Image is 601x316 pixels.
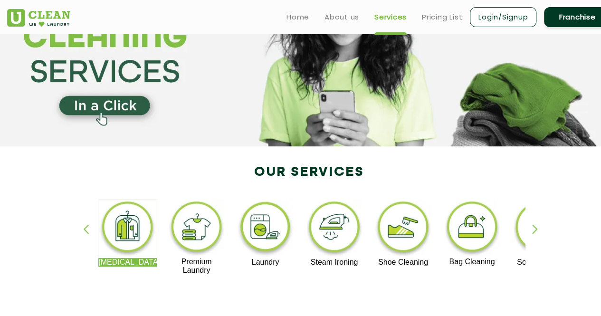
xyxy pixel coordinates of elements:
img: dry_cleaning_11zon.webp [98,199,157,258]
img: sofa_cleaning_11zon.webp [512,199,570,258]
p: Laundry [236,258,295,267]
p: Premium Laundry [167,258,226,275]
p: Sofa Cleaning [512,258,570,267]
p: Shoe Cleaning [374,258,432,267]
a: About us [324,11,359,23]
a: Pricing List [422,11,462,23]
a: Services [374,11,407,23]
img: bag_cleaning_11zon.webp [443,199,501,258]
img: laundry_cleaning_11zon.webp [236,199,295,258]
img: steam_ironing_11zon.webp [305,199,363,258]
img: shoe_cleaning_11zon.webp [374,199,432,258]
p: [MEDICAL_DATA] [98,258,157,267]
p: Steam Ironing [305,258,363,267]
img: premium_laundry_cleaning_11zon.webp [167,199,226,258]
a: Home [286,11,309,23]
img: UClean Laundry and Dry Cleaning [7,9,70,27]
p: Bag Cleaning [443,258,501,266]
a: Login/Signup [470,7,536,27]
